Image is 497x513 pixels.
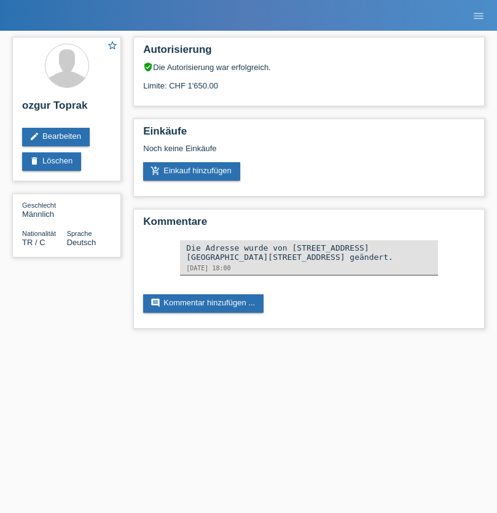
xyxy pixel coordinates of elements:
[22,152,81,171] a: deleteLöschen
[186,265,432,272] div: [DATE] 18:00
[143,294,264,313] a: commentKommentar hinzufügen ...
[143,62,475,72] div: Die Autorisierung war erfolgreich.
[466,12,491,19] a: menu
[29,156,39,166] i: delete
[186,243,432,262] div: Die Adresse wurde von [STREET_ADDRESS][GEOGRAPHIC_DATA][STREET_ADDRESS] geändert.
[29,131,39,141] i: edit
[22,238,45,247] span: Türkei / C / 17.02.2017
[143,162,240,181] a: add_shopping_cartEinkauf hinzufügen
[67,238,96,247] span: Deutsch
[22,100,111,118] h2: ozgur Toprak
[107,40,118,51] i: star_border
[143,62,153,72] i: verified_user
[143,44,475,62] h2: Autorisierung
[67,230,92,237] span: Sprache
[22,230,56,237] span: Nationalität
[107,40,118,53] a: star_border
[143,216,475,234] h2: Kommentare
[22,200,67,219] div: Männlich
[22,202,56,209] span: Geschlecht
[143,144,475,162] div: Noch keine Einkäufe
[143,72,475,90] div: Limite: CHF 1'650.00
[151,298,160,308] i: comment
[22,128,90,146] a: editBearbeiten
[472,10,485,22] i: menu
[143,125,475,144] h2: Einkäufe
[151,166,160,176] i: add_shopping_cart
